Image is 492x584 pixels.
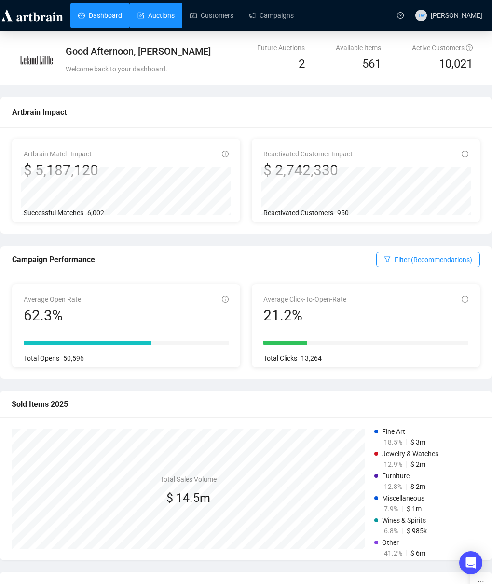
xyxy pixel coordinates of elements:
span: 6,002 [87,209,104,217]
div: Welcome back to your dashboard. [66,64,306,74]
span: $ 1m [407,505,422,513]
span: Reactivated Customer Impact [263,150,353,158]
span: $ 985k [407,527,427,535]
span: question-circle [466,44,473,51]
span: $ 14.5m [166,491,210,505]
span: info-circle [222,151,229,157]
div: Future Auctions [257,42,305,53]
span: Artbrain Match Impact [24,150,92,158]
span: 50,596 [63,354,84,362]
span: info-circle [462,151,468,157]
span: 6.8% [384,527,398,535]
span: 561 [362,57,381,70]
span: Furniture [382,472,410,480]
a: Auctions [137,3,175,28]
div: Available Items [336,42,381,53]
span: 2 [299,57,305,70]
span: 12.9% [384,460,402,468]
span: filter [384,256,391,263]
span: $ 2m [410,460,425,468]
div: $ 2,742,330 [263,161,353,180]
span: Other [382,539,399,546]
span: $ 6m [410,549,425,557]
span: 18.5% [384,438,402,446]
a: Customers [190,3,233,28]
div: Sold Items 2025 [12,398,480,410]
span: TW [418,11,425,19]
span: Average Open Rate [24,295,81,303]
a: Campaigns [249,3,294,28]
span: 10,021 [439,55,473,73]
span: 12.8% [384,483,402,490]
span: info-circle [462,296,468,303]
span: Fine Art [382,428,405,435]
h4: Total Sales Volume [160,474,217,485]
div: $ 5,187,120 [24,161,98,180]
span: Miscellaneous [382,494,424,502]
span: Total Clicks [263,354,297,362]
div: Artbrain Impact [12,106,480,118]
span: Average Click-To-Open-Rate [263,295,346,303]
div: Open Intercom Messenger [459,551,482,574]
button: Filter (Recommendations) [376,252,480,267]
span: Filter (Recommendations) [395,254,472,265]
span: 41.2% [384,549,402,557]
span: [PERSON_NAME] [431,12,482,19]
span: Wines & Spirits [382,516,426,524]
div: 21.2% [263,306,346,325]
div: Good Afternoon, [PERSON_NAME] [66,44,306,58]
span: $ 3m [410,438,425,446]
span: 7.9% [384,505,398,513]
div: 62.3% [24,306,81,325]
span: question-circle [397,12,404,19]
span: 13,264 [301,354,322,362]
span: $ 2m [410,483,425,490]
div: Campaign Performance [12,253,376,265]
span: Active Customers [412,44,473,52]
span: 950 [337,209,349,217]
span: Jewelry & Watches [382,450,438,458]
span: info-circle [222,296,229,303]
img: e73b4077b714-LelandLittle.jpg [20,43,54,77]
span: Successful Matches [24,209,83,217]
span: Reactivated Customers [263,209,333,217]
a: Dashboard [78,3,122,28]
span: Total Opens [24,354,59,362]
